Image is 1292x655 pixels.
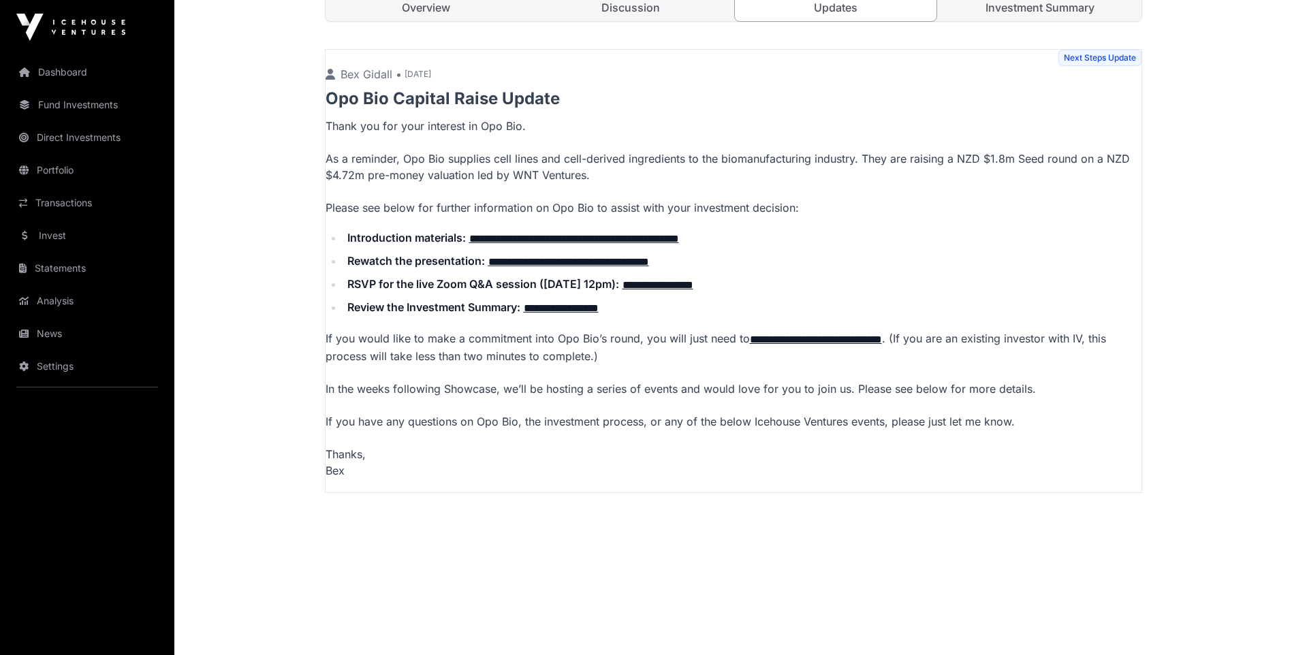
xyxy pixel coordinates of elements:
span: [DATE] [405,69,431,80]
strong: RSVP for the live Zoom Q&A session ([DATE] 12pm): [347,277,619,291]
a: Direct Investments [11,123,163,153]
strong: Rewatch the presentation: [347,254,485,268]
p: Bex Gidall • [326,66,402,82]
a: Portfolio [11,155,163,185]
a: Invest [11,221,163,251]
a: Fund Investments [11,90,163,120]
p: Opo Bio Capital Raise Update [326,88,1141,110]
strong: Introduction materials: [347,231,466,244]
span: Next Steps Update [1058,50,1141,66]
a: Analysis [11,286,163,316]
a: Statements [11,253,163,283]
a: Dashboard [11,57,163,87]
a: Settings [11,351,163,381]
p: Thank you for your interest in Opo Bio. As a reminder, Opo Bio supplies cell lines and cell-deriv... [326,118,1141,216]
strong: Review the Investment Summary: [347,300,520,314]
img: Icehouse Ventures Logo [16,14,125,41]
iframe: Chat Widget [1224,590,1292,655]
a: Transactions [11,188,163,218]
p: If you would like to make a commitment into Opo Bio’s round, you will just need to . (If you are ... [326,330,1141,479]
a: News [11,319,163,349]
